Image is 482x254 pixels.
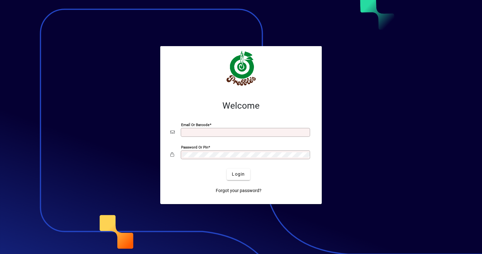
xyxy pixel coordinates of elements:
[181,122,209,127] mat-label: Email or Barcode
[216,187,262,194] span: Forgot your password?
[170,100,312,111] h2: Welcome
[213,185,264,197] a: Forgot your password?
[232,171,245,178] span: Login
[181,145,208,149] mat-label: Password or Pin
[227,169,250,180] button: Login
